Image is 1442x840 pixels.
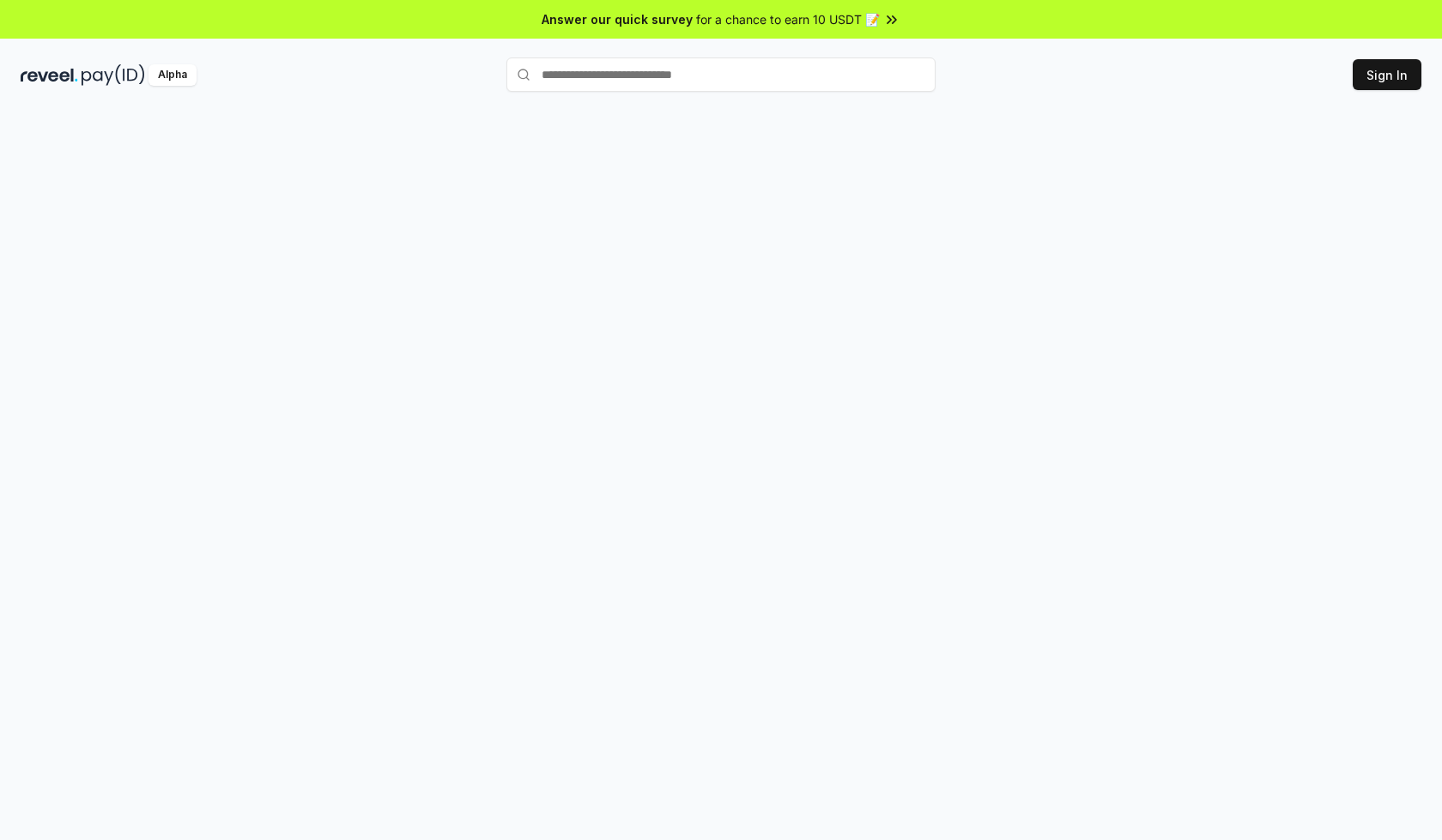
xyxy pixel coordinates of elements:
[542,10,693,28] span: Answer our quick survey
[21,64,78,86] img: reveel_dark
[1353,59,1421,90] button: Sign In
[82,64,145,86] img: pay_id
[148,64,197,86] div: Alpha
[696,10,880,28] span: for a chance to earn 10 USDT 📝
